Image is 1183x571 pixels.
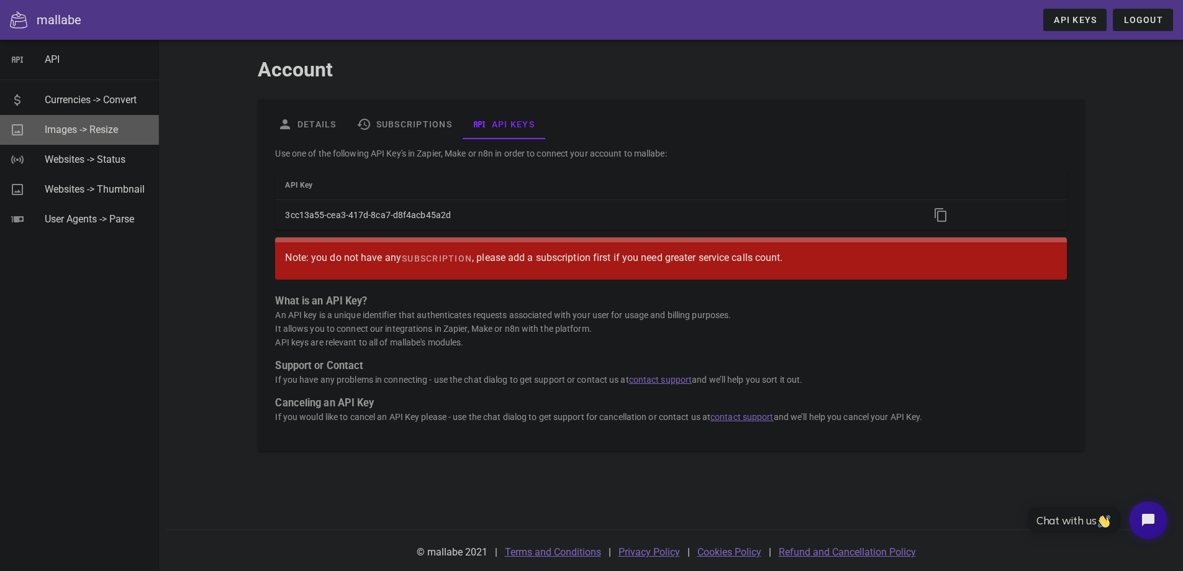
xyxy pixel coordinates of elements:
[275,308,1066,349] p: An API key is a unique identifier that authenticates requests associated with your user for usage...
[629,375,692,385] a: contact support
[45,183,149,195] div: Websites -> Thumbnail
[401,254,472,263] span: subscription
[285,247,1056,270] div: Note: you do not have any , please add a subscription first if you need greater service calls count.
[779,546,916,558] a: Refund and Cancellation Policy
[609,537,611,567] div: |
[275,295,1066,308] h3: What is an API Key?
[275,359,1066,373] h3: Support or Contact
[769,537,771,567] div: |
[505,546,601,558] a: Terms and Conditions
[697,546,761,558] a: Cookies Policy
[1013,491,1177,549] iframe: Tidio Chat
[45,213,149,225] div: User Agents -> Parse
[495,537,497,567] div: |
[285,181,312,190] span: API Key
[275,147,1066,160] p: Use one of the following API Key's in Zapier, Make or n8n in order to connect your account to mal...
[1043,9,1107,31] a: API Keys
[1053,15,1097,25] span: API Keys
[275,396,1066,410] h3: Canceling an API Key
[45,94,149,106] div: Currencies -> Convert
[268,109,347,139] a: Details
[45,124,149,135] div: Images -> Resize
[687,537,690,567] div: |
[462,109,545,139] a: API Keys
[347,109,462,139] a: Subscriptions
[401,247,472,270] a: subscription
[275,410,1066,424] p: If you would like to cancel an API Key please - use the chat dialog to get support for cancellati...
[1113,9,1173,31] button: Logout
[619,546,680,558] a: Privacy Policy
[409,537,495,567] div: © mallabe 2021
[275,373,1066,386] p: If you have any problems in connecting - use the chat dialog to get support or contact us at and ...
[258,55,1084,85] h1: Account
[1123,15,1163,25] span: Logout
[45,153,149,165] div: Websites -> Status
[275,170,920,200] th: API Key: Not sorted. Activate to sort ascending.
[45,53,149,65] div: API
[37,11,81,29] div: mallabe
[710,412,774,422] a: contact support
[275,200,920,230] td: 3cc13a55-cea3-417d-8ca7-d8f4acb45a2d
